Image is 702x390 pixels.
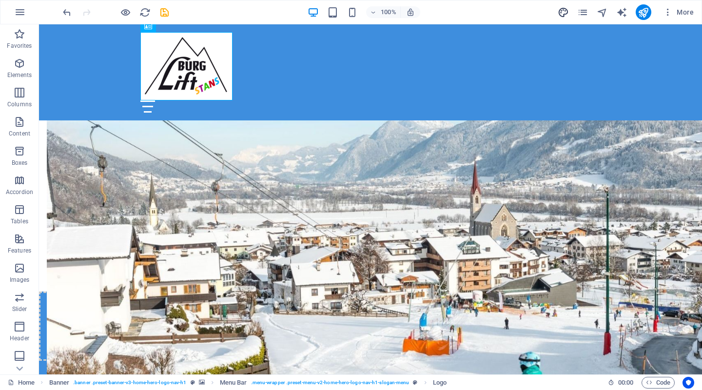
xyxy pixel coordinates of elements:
button: undo [61,6,73,18]
span: Click to select. Double-click to edit [220,377,247,389]
p: Favorites [7,42,32,50]
p: Slider [12,305,27,313]
i: Save (Ctrl+S) [159,7,170,18]
button: Code [642,377,675,389]
span: . banner .preset-banner-v3-home-hero-logo-nav-h1 [73,377,186,389]
a: Click to cancel selection. Double-click to open Pages [8,377,35,389]
button: Click here to leave preview mode and continue editing [119,6,131,18]
p: Accordion [6,188,33,196]
p: Content [9,130,30,137]
span: Click to select. Double-click to edit [433,377,447,389]
i: Undo: Change responsive image (Ctrl+Z) [61,7,73,18]
i: AI Writer [616,7,627,18]
span: 00 00 [618,377,633,389]
h6: Session time [608,377,634,389]
i: This element is a customizable preset [413,380,417,385]
nav: breadcrumb [49,377,447,389]
p: Elements [7,71,32,79]
button: Usercentrics [682,377,694,389]
i: Navigator [597,7,608,18]
button: save [158,6,170,18]
button: reload [139,6,151,18]
i: This element is a customizable preset [191,380,195,385]
p: Boxes [12,159,28,167]
i: On resize automatically adjust zoom level to fit chosen device. [406,8,415,17]
button: pages [577,6,589,18]
button: navigator [597,6,608,18]
h6: 100% [381,6,396,18]
p: Header [10,334,29,342]
span: : [625,379,626,386]
span: Click to select. Double-click to edit [49,377,70,389]
button: design [558,6,569,18]
span: More [663,7,694,17]
button: publish [636,4,651,20]
p: Columns [7,100,32,108]
button: text_generator [616,6,628,18]
i: Pages (Ctrl+Alt+S) [577,7,588,18]
p: Tables [11,217,28,225]
button: 100% [366,6,401,18]
i: Publish [638,7,649,18]
i: This element contains a background [199,380,205,385]
p: Features [8,247,31,254]
i: Reload page [139,7,151,18]
span: . menu-wrapper .preset-menu-v2-home-hero-logo-nav-h1-slogan-menu [251,377,409,389]
p: Images [10,276,30,284]
button: More [659,4,698,20]
span: Code [646,377,670,389]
